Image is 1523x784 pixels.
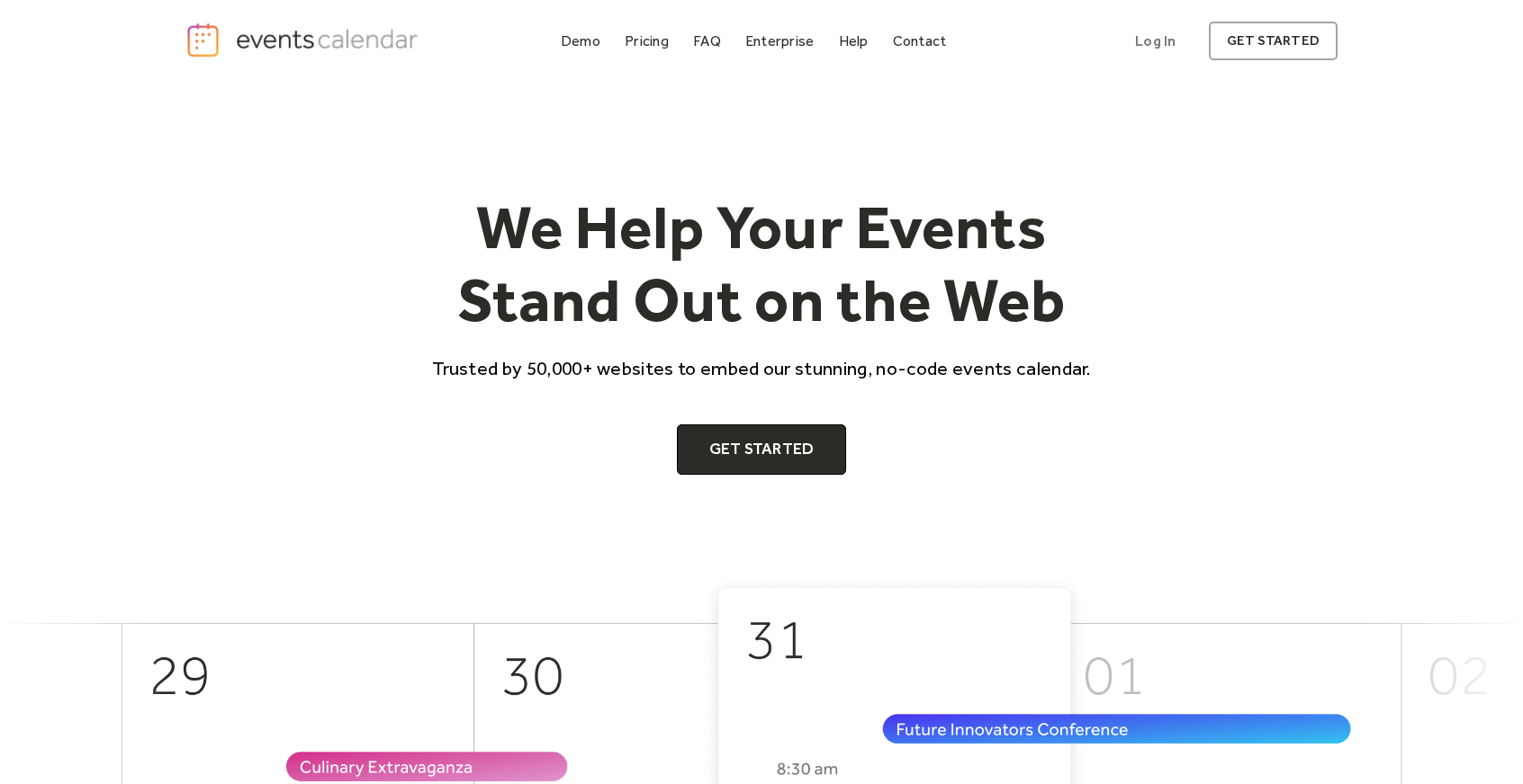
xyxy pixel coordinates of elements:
[886,29,954,53] a: Contact
[745,36,814,46] div: Enterprise
[839,36,869,46] div: Help
[832,29,876,53] a: Help
[416,355,1107,381] p: Trusted by 50,000+ websites to embed our stunning, no-code events calendar.
[686,29,728,53] a: FAQ
[693,36,721,46] div: FAQ
[185,22,423,58] a: home
[738,29,821,53] a: Enterprise
[893,36,947,46] div: Contact
[554,29,608,53] a: Demo
[625,36,669,46] div: Pricing
[416,191,1107,337] h1: We Help Your Events Stand Out on the Web
[1209,22,1338,60] a: get started
[1117,22,1194,60] a: Log In
[617,29,676,53] a: Pricing
[561,36,600,46] div: Demo
[677,424,847,475] a: Get Started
